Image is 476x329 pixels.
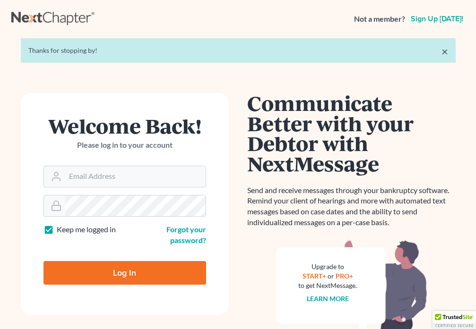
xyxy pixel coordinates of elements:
div: to get NextMessage. [299,281,357,290]
a: START+ [303,272,326,280]
p: Send and receive messages through your bankruptcy software. Remind your client of hearings and mo... [248,185,456,228]
p: Please log in to your account [43,140,206,151]
div: TrustedSite Certified [433,311,476,329]
input: Email Address [65,166,206,187]
label: Keep me logged in [57,224,116,235]
div: Thanks for stopping by! [28,46,448,55]
div: Upgrade to [299,262,357,271]
a: Forgot your password? [166,225,206,245]
strong: Not a member? [354,14,405,25]
h1: Communicate Better with your Debtor with NextMessage [248,93,456,174]
span: or [328,272,334,280]
h1: Welcome Back! [43,116,206,136]
a: Sign up [DATE]! [409,15,465,23]
a: Learn more [307,295,349,303]
a: × [441,46,448,57]
a: PRO+ [336,272,353,280]
input: Log In [43,261,206,285]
